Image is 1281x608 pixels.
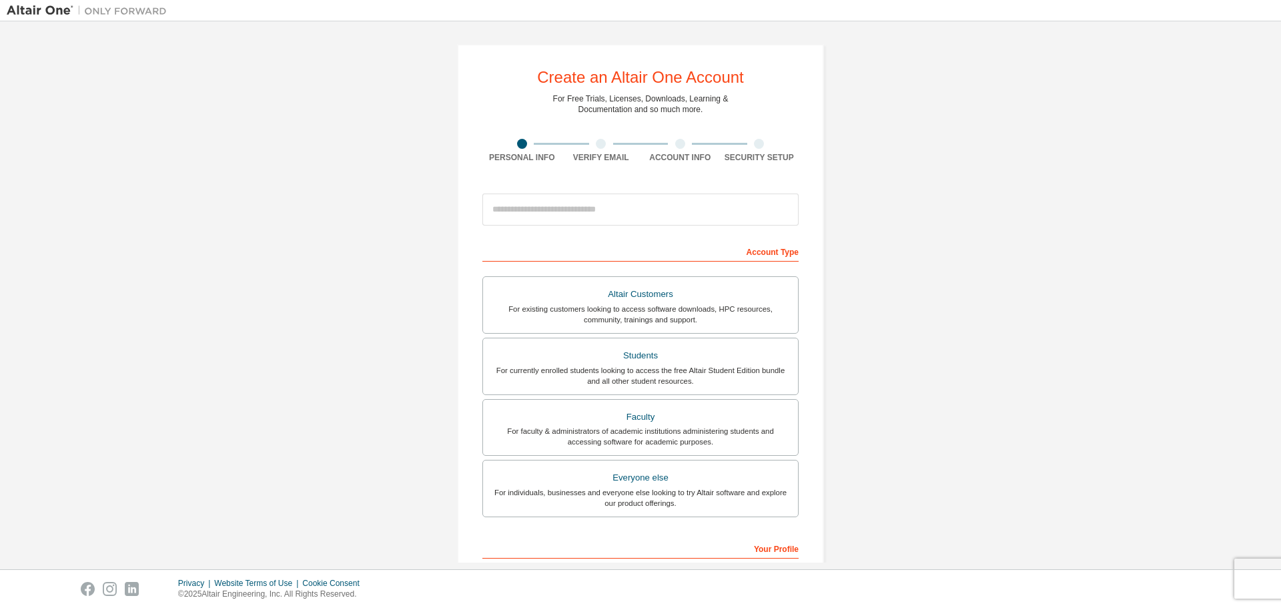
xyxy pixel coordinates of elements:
[482,240,799,262] div: Account Type
[178,589,368,600] p: © 2025 Altair Engineering, Inc. All Rights Reserved.
[537,69,744,85] div: Create an Altair One Account
[214,578,302,589] div: Website Terms of Use
[7,4,173,17] img: Altair One
[720,152,799,163] div: Security Setup
[491,304,790,325] div: For existing customers looking to access software downloads, HPC resources, community, trainings ...
[562,152,641,163] div: Verify Email
[125,582,139,596] img: linkedin.svg
[482,152,562,163] div: Personal Info
[178,578,214,589] div: Privacy
[491,487,790,509] div: For individuals, businesses and everyone else looking to try Altair software and explore our prod...
[491,285,790,304] div: Altair Customers
[491,469,790,487] div: Everyone else
[553,93,729,115] div: For Free Trials, Licenses, Downloads, Learning & Documentation and so much more.
[81,582,95,596] img: facebook.svg
[103,582,117,596] img: instagram.svg
[491,365,790,386] div: For currently enrolled students looking to access the free Altair Student Edition bundle and all ...
[491,408,790,426] div: Faculty
[640,152,720,163] div: Account Info
[491,426,790,447] div: For faculty & administrators of academic institutions administering students and accessing softwa...
[302,578,367,589] div: Cookie Consent
[482,537,799,559] div: Your Profile
[491,346,790,365] div: Students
